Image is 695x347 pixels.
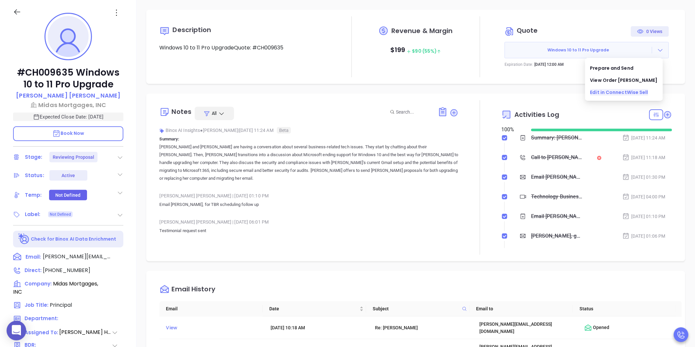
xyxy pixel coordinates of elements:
div: [PERSON_NAME], got 10 mins? [531,231,583,241]
div: [DATE] 01:10 PM [622,213,666,220]
th: Date [263,301,366,317]
div: [DATE] 11:18 AM [622,154,666,161]
p: Check for Binox AI Data Enrichment [31,236,116,243]
span: Quote [517,26,538,35]
span: $ 90 (55%) [407,48,441,54]
img: svg%3e [159,128,164,133]
span: Revenue & Margin [391,27,453,34]
span: [PERSON_NAME] Humber [59,328,112,336]
div: 100 % [501,126,523,134]
p: Testimonial request sent [159,227,458,235]
p: Email [PERSON_NAME], for TBR scheduling follow up [159,201,458,209]
div: Email History [171,286,215,295]
a: View Order [PERSON_NAME] [590,77,658,83]
span: Principal [50,301,72,309]
div: Binox AI Insights [PERSON_NAME] | [DATE] 11:24 AM [159,125,458,135]
span: ● [200,128,203,133]
div: Re: [PERSON_NAME] [375,324,470,331]
span: [PERSON_NAME][EMAIL_ADDRESS][DOMAIN_NAME] [43,253,112,261]
div: Not Defined [55,190,80,200]
span: | [232,193,233,198]
div: [PERSON_NAME][EMAIL_ADDRESS][DOMAIN_NAME] [479,320,575,335]
th: Status [573,301,676,317]
div: Summary: [PERSON_NAME] and [PERSON_NAME] are having a conversation about several business-related... [531,133,583,143]
span: Job Title: [25,301,48,308]
div: View [166,323,261,332]
span: Description [172,25,211,34]
div: Status: [25,171,44,180]
div: [DATE] 01:06 PM [622,232,666,240]
span: [PHONE_NUMBER] [43,266,90,274]
div: Notes [171,108,191,115]
a: Midas Mortgages, INC [13,100,123,109]
p: Expected Close Date: [DATE] [13,113,123,121]
span: Company: [25,280,52,287]
img: Circle dollar [505,26,515,37]
span: Subject [373,305,459,312]
a: [PERSON_NAME] [PERSON_NAME] [16,91,120,100]
th: Email [159,301,263,317]
div: Opened [584,324,679,332]
span: Assigned To: [25,329,59,337]
img: Ai-Enrich-DaqCidB-.svg [18,233,30,245]
div: [DATE] 01:30 PM [622,173,666,181]
span: Email: [26,253,41,261]
div: Email [PERSON_NAME] proposal follow up - [PERSON_NAME] [531,172,583,182]
span: Beta [277,127,291,134]
div: Reviewing Proposal [53,152,95,162]
div: [DATE] 10:18 AM [271,324,366,331]
span: Activities Log [514,111,559,118]
p: #CH009635 Windows 10 to 11 Pro Upgrade [13,67,123,90]
span: All [212,110,217,117]
span: Windows 10 to 11 Pro Upgrade [505,47,652,53]
div: Call to [PERSON_NAME] [531,153,583,162]
p: [DATE] 12:00 AM [534,62,564,67]
p: [PERSON_NAME] and [PERSON_NAME] are having a conversation about several business-related tech iss... [159,143,458,182]
span: Book Now [52,130,84,137]
p: $ 199 [390,44,441,57]
div: [PERSON_NAME] [PERSON_NAME] [DATE] 01:10 PM [159,191,458,201]
div: Active [62,170,75,181]
span: Date [269,305,358,312]
span: | [232,219,233,225]
div: Stage: [25,152,43,162]
b: Summary: [159,137,179,141]
input: Search... [396,108,431,116]
div: Technology Business Review Zoom with [PERSON_NAME] [531,192,583,202]
span: Not Defined [50,211,71,218]
th: Email to [470,301,573,317]
div: 0 Views [637,26,663,37]
p: Expiration Date: [505,62,533,67]
span: Department: [25,315,58,322]
a: Edit in ConnectWise Sell [590,89,648,96]
button: Windows 10 to 11 Pro Upgrade [505,42,669,58]
a: Prepare and Send [590,65,634,71]
p: Windows 10 to 11 Pro UpgradeQuote: #CH009635 [159,44,330,52]
div: [DATE] 04:00 PM [622,193,666,200]
div: Temp: [25,190,42,200]
img: profile-user [48,16,89,57]
div: Email [PERSON_NAME], for TBR scheduling follow up [531,211,583,221]
span: Midas Mortgages, INC [13,280,98,296]
div: [DATE] 11:24 AM [622,134,666,141]
div: [PERSON_NAME] [PERSON_NAME] [DATE] 06:01 PM [159,217,458,227]
div: Label: [25,210,41,219]
span: Direct : [25,267,42,274]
